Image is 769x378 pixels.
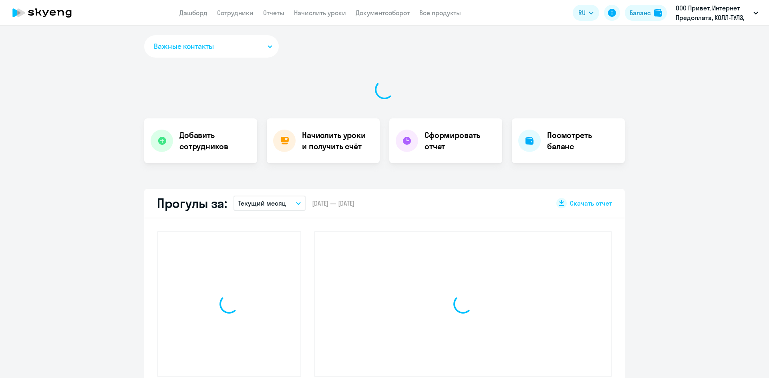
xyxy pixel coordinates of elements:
a: Сотрудники [217,9,254,17]
button: Важные контакты [144,35,279,58]
img: balance [654,9,662,17]
h4: Посмотреть баланс [547,130,618,152]
span: [DATE] — [DATE] [312,199,354,208]
h2: Прогулы за: [157,195,227,211]
span: Скачать отчет [570,199,612,208]
a: Начислить уроки [294,9,346,17]
button: Текущий месяц [234,196,306,211]
p: ООО Привет, Интернет Предоплата, КОЛЛ-ТУЛЗ, ООО [676,3,750,22]
span: RU [578,8,586,18]
h4: Добавить сотрудников [179,130,251,152]
button: Балансbalance [625,5,667,21]
a: Документооборот [356,9,410,17]
button: RU [573,5,599,21]
span: Важные контакты [154,41,214,52]
p: Текущий месяц [238,198,286,208]
a: Все продукты [419,9,461,17]
h4: Сформировать отчет [425,130,496,152]
div: Баланс [630,8,651,18]
a: Дашборд [179,9,207,17]
a: Отчеты [263,9,284,17]
button: ООО Привет, Интернет Предоплата, КОЛЛ-ТУЛЗ, ООО [672,3,762,22]
h4: Начислить уроки и получить счёт [302,130,372,152]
